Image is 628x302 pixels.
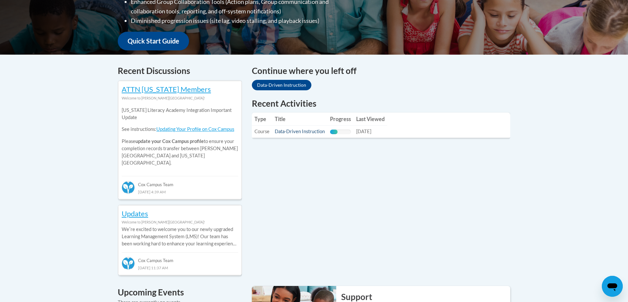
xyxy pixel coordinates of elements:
[135,138,204,144] b: update your Cox Campus profile
[254,129,270,134] span: Course
[122,126,238,133] p: See instructions:
[602,276,623,297] iframe: Button to launch messaging window
[356,129,371,134] span: [DATE]
[330,130,338,134] div: Progress, %
[122,95,238,102] div: Welcome to [PERSON_NAME][GEOGRAPHIC_DATA]!
[272,113,327,126] th: Title
[122,209,148,218] a: Updates
[122,85,211,94] a: ATTN [US_STATE] Members
[252,113,272,126] th: Type
[252,64,510,77] h4: Continue where you left off
[122,188,238,195] div: [DATE] 4:39 AM
[131,16,355,26] li: Diminished progression issues (site lag, video stalling, and playback issues)
[118,64,242,77] h4: Recent Discussions
[122,257,135,270] img: Cox Campus Team
[118,286,242,299] h4: Upcoming Events
[122,176,238,188] div: Cox Campus Team
[354,113,387,126] th: Last Viewed
[327,113,354,126] th: Progress
[122,102,238,171] div: Please to ensure your completion records transfer between [PERSON_NAME][GEOGRAPHIC_DATA] and [US_...
[122,181,135,194] img: Cox Campus Team
[252,80,311,90] a: Data-Driven Instruction
[252,98,510,109] h1: Recent Activities
[122,226,238,247] p: Weʹre excited to welcome you to our newly upgraded Learning Management System (LMS)! Our team has...
[156,126,234,132] a: Updating Your Profile on Cox Campus
[118,32,189,50] a: Quick Start Guide
[122,107,238,121] p: [US_STATE] Literacy Academy Integration Important Update
[122,219,238,226] div: Welcome to [PERSON_NAME][GEOGRAPHIC_DATA]!
[122,252,238,264] div: Cox Campus Team
[275,129,325,134] a: Data-Driven Instruction
[122,264,238,271] div: [DATE] 11:37 AM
